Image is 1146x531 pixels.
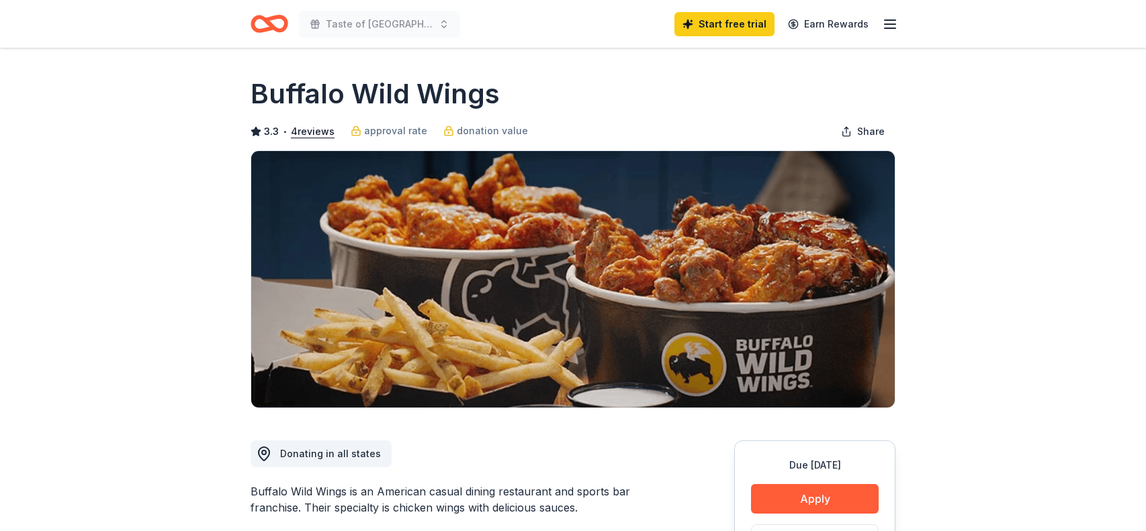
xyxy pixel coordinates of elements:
[443,123,528,139] a: donation value
[251,483,670,516] div: Buffalo Wild Wings is an American casual dining restaurant and sports bar franchise. Their specia...
[299,11,460,38] button: Taste of [GEOGRAPHIC_DATA]
[830,118,895,145] button: Share
[364,123,427,139] span: approval rate
[751,484,879,514] button: Apply
[264,124,279,140] span: 3.3
[857,124,885,140] span: Share
[251,75,500,113] h1: Buffalo Wild Wings
[251,151,895,407] img: Image for Buffalo Wild Wings
[283,126,288,137] span: •
[280,448,381,459] span: Donating in all states
[251,8,288,40] a: Home
[674,12,775,36] a: Start free trial
[457,123,528,139] span: donation value
[780,12,877,36] a: Earn Rewards
[291,124,335,140] button: 4reviews
[751,457,879,473] div: Due [DATE]
[326,16,433,32] span: Taste of [GEOGRAPHIC_DATA]
[351,123,427,139] a: approval rate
